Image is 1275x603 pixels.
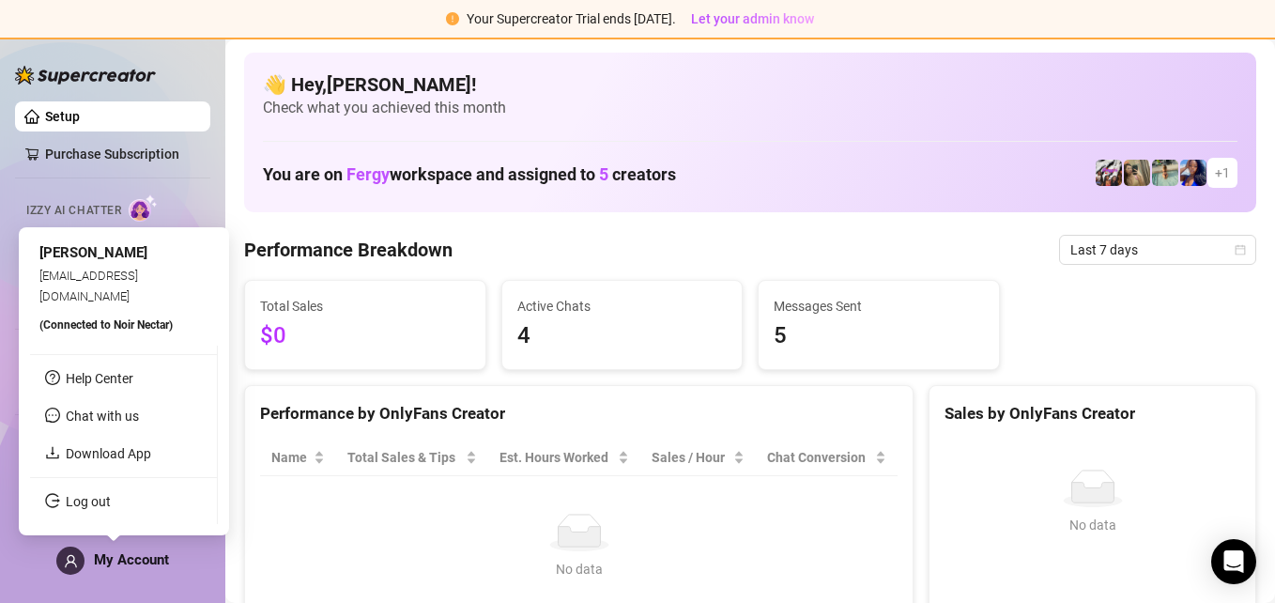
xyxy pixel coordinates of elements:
[64,554,78,568] span: user
[945,401,1240,426] div: Sales by OnlyFans Creator
[336,440,487,476] th: Total Sales & Tips
[599,164,608,184] span: 5
[1070,236,1245,264] span: Last 7 days
[260,401,898,426] div: Performance by OnlyFans Creator
[263,71,1237,98] h4: 👋 Hey, [PERSON_NAME] !
[39,318,173,332] span: (Connected to Noir Nectar )
[774,318,984,354] span: 5
[45,408,60,423] span: message
[260,296,470,317] span: Total Sales
[346,164,390,184] span: Fergy
[1235,244,1246,255] span: calendar
[446,12,459,25] span: exclamation-circle
[263,98,1237,118] span: Check what you achieved this month
[30,487,217,517] li: Log out
[260,318,470,354] span: $0
[1180,160,1206,186] img: Thee
[684,8,822,30] button: Let your admin know
[467,11,676,26] span: Your Supercreator Trial ends [DATE].
[66,371,133,386] a: Help Center
[263,164,676,185] h1: You are on workspace and assigned to creators
[952,515,1233,535] div: No data
[260,440,336,476] th: Name
[94,551,169,568] span: My Account
[66,409,139,424] span: Chat with us
[1152,160,1178,186] img: Alaya
[652,447,730,468] span: Sales / Hour
[1215,162,1230,183] span: + 1
[279,559,879,580] div: No data
[45,147,179,162] a: Purchase Subscription
[767,447,871,468] span: Chat Conversion
[39,268,138,302] span: [EMAIL_ADDRESS][DOMAIN_NAME]
[39,244,147,261] span: [PERSON_NAME]
[129,194,158,222] img: AI Chatter
[45,109,80,124] a: Setup
[774,296,984,317] span: Messages Sent
[271,447,310,468] span: Name
[26,202,121,220] span: Izzy AI Chatter
[756,440,898,476] th: Chat Conversion
[691,11,814,26] span: Let your admin know
[517,318,728,354] span: 4
[244,237,453,263] h4: Performance Breakdown
[66,446,151,461] a: Download App
[66,494,111,509] a: Log out
[1124,160,1150,186] img: Delilah
[640,440,756,476] th: Sales / Hour
[347,447,461,468] span: Total Sales & Tips
[1096,160,1122,186] img: REALPLAYGIRL
[499,447,615,468] div: Est. Hours Worked
[1211,539,1256,584] div: Open Intercom Messenger
[517,296,728,317] span: Active Chats
[15,66,156,85] img: logo-BBDzfeDw.svg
